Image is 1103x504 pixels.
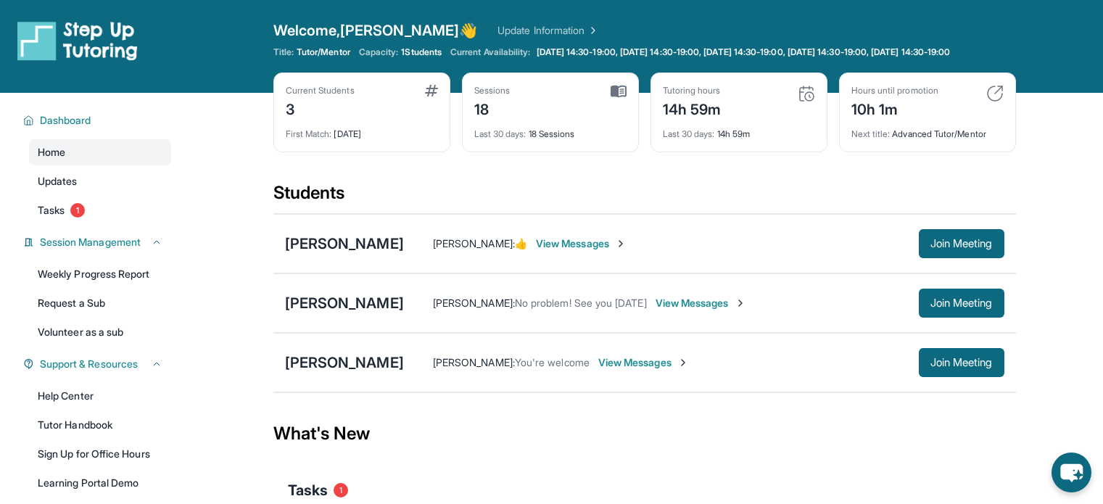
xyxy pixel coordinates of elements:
div: [PERSON_NAME] [285,234,404,254]
img: card [798,85,815,102]
img: Chevron Right [584,23,599,38]
div: What's New [273,402,1016,466]
span: 1 [70,203,85,218]
span: No problem! See you [DATE] [515,297,647,309]
a: Tutor Handbook [29,412,171,438]
div: [PERSON_NAME] [285,293,404,313]
span: Next title : [851,128,891,139]
span: You're welcome [515,356,590,368]
img: Chevron-Right [735,297,746,309]
span: Home [38,145,65,160]
img: Chevron-Right [615,238,627,249]
span: Capacity: [359,46,399,58]
span: 👍 [515,237,527,249]
a: Help Center [29,383,171,409]
span: View Messages [656,296,746,310]
a: Volunteer as a sub [29,319,171,345]
button: Join Meeting [919,229,1004,258]
span: 1 [334,483,348,497]
span: Title: [273,46,294,58]
img: card [425,85,438,96]
a: Learning Portal Demo [29,470,171,496]
div: 18 [474,96,511,120]
button: Support & Resources [34,357,162,371]
span: Tasks [288,480,328,500]
a: Update Information [497,23,599,38]
span: Support & Resources [40,357,138,371]
span: [PERSON_NAME] : [433,237,515,249]
div: 10h 1m [851,96,938,120]
div: Sessions [474,85,511,96]
span: Tasks [38,203,65,218]
div: [DATE] [286,120,438,140]
span: [PERSON_NAME] : [433,356,515,368]
div: 14h 59m [663,96,722,120]
span: Current Availability: [450,46,530,58]
div: Hours until promotion [851,85,938,96]
button: Dashboard [34,113,162,128]
button: chat-button [1052,453,1091,492]
button: Session Management [34,235,162,249]
button: Join Meeting [919,348,1004,377]
img: card [611,85,627,98]
a: Weekly Progress Report [29,261,171,287]
span: View Messages [598,355,689,370]
a: Updates [29,168,171,194]
span: Dashboard [40,113,91,128]
a: Home [29,139,171,165]
div: [PERSON_NAME] [285,352,404,373]
div: Tutoring hours [663,85,722,96]
span: Last 30 days : [474,128,526,139]
a: Tasks1 [29,197,171,223]
a: [DATE] 14:30-19:00, [DATE] 14:30-19:00, [DATE] 14:30-19:00, [DATE] 14:30-19:00, [DATE] 14:30-19:00 [534,46,954,58]
div: 18 Sessions [474,120,627,140]
a: Sign Up for Office Hours [29,441,171,467]
span: Join Meeting [930,299,993,307]
img: logo [17,20,138,61]
span: Join Meeting [930,239,993,248]
span: View Messages [536,236,627,251]
span: Updates [38,174,78,189]
span: Last 30 days : [663,128,715,139]
div: 14h 59m [663,120,815,140]
a: Request a Sub [29,290,171,316]
div: Current Students [286,85,355,96]
span: Session Management [40,235,141,249]
img: Chevron-Right [677,357,689,368]
span: [DATE] 14:30-19:00, [DATE] 14:30-19:00, [DATE] 14:30-19:00, [DATE] 14:30-19:00, [DATE] 14:30-19:00 [537,46,951,58]
span: Tutor/Mentor [297,46,350,58]
span: 1 Students [401,46,442,58]
span: First Match : [286,128,332,139]
img: card [986,85,1004,102]
span: Welcome, [PERSON_NAME] 👋 [273,20,478,41]
div: Students [273,181,1016,213]
div: 3 [286,96,355,120]
button: Join Meeting [919,289,1004,318]
span: [PERSON_NAME] : [433,297,515,309]
span: Join Meeting [930,358,993,367]
div: Advanced Tutor/Mentor [851,120,1004,140]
